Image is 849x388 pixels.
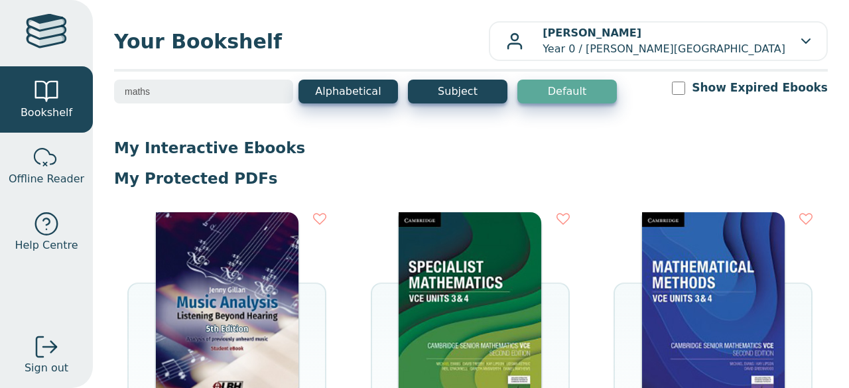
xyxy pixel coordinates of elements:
button: [PERSON_NAME]Year 0 / [PERSON_NAME][GEOGRAPHIC_DATA] [489,21,828,61]
span: Bookshelf [21,105,72,121]
span: Sign out [25,360,68,376]
p: My Protected PDFs [114,168,828,188]
button: Alphabetical [298,80,398,103]
span: Offline Reader [9,171,84,187]
span: Help Centre [15,237,78,253]
label: Show Expired Ebooks [692,80,828,96]
p: Year 0 / [PERSON_NAME][GEOGRAPHIC_DATA] [543,25,785,57]
p: My Interactive Ebooks [114,138,828,158]
button: Subject [408,80,507,103]
input: Search bookshelf (E.g: psychology) [114,80,293,103]
span: Your Bookshelf [114,27,489,56]
button: Default [517,80,617,103]
b: [PERSON_NAME] [543,27,641,39]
